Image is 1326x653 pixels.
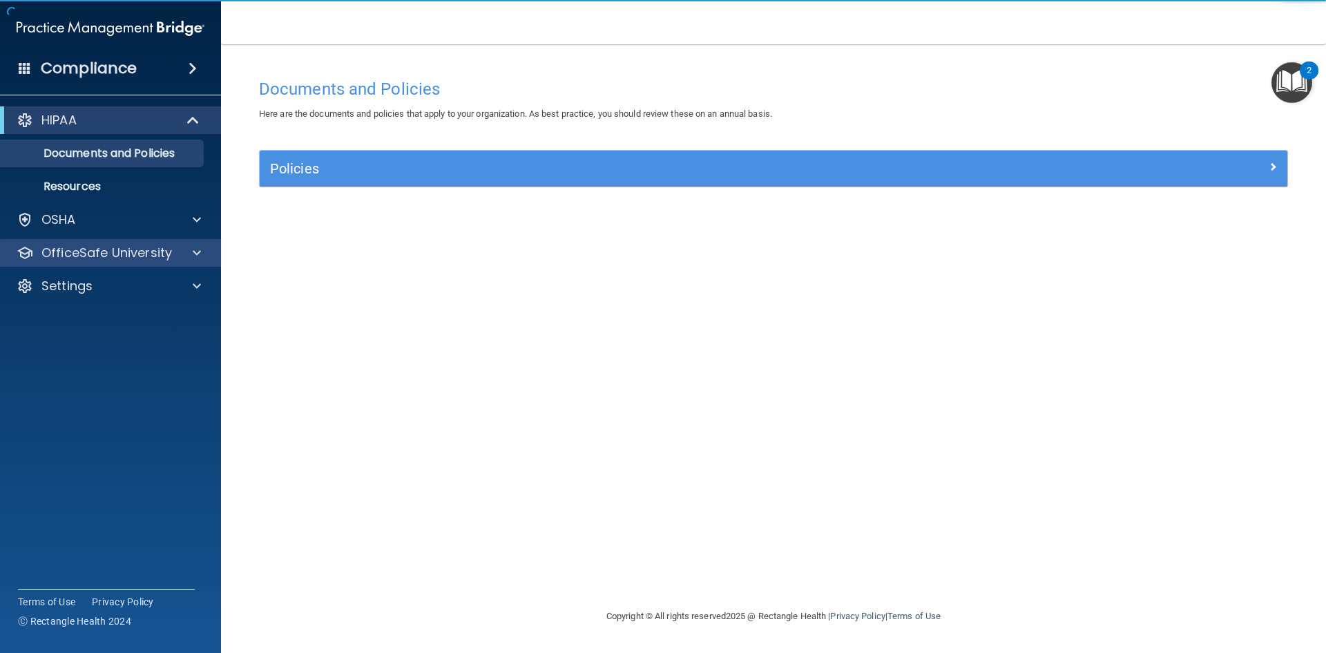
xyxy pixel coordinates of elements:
h4: Compliance [41,59,137,78]
span: Here are the documents and policies that apply to your organization. As best practice, you should... [259,108,772,119]
a: Privacy Policy [92,595,154,609]
img: PMB logo [17,15,204,42]
h4: Documents and Policies [259,80,1288,98]
a: Privacy Policy [830,611,885,621]
a: OfficeSafe University [17,245,201,261]
iframe: Drift Widget Chat Controller [1087,555,1309,610]
div: 2 [1307,70,1311,88]
p: OSHA [41,211,76,228]
a: Settings [17,278,201,294]
a: Policies [270,158,1277,180]
p: Settings [41,278,93,294]
h5: Policies [270,161,1020,176]
div: Copyright © All rights reserved 2025 @ Rectangle Health | | [521,594,1026,638]
a: HIPAA [17,112,200,129]
a: OSHA [17,211,201,228]
p: Resources [9,180,198,193]
a: Terms of Use [18,595,75,609]
p: Documents and Policies [9,146,198,160]
p: HIPAA [41,112,77,129]
button: Open Resource Center, 2 new notifications [1271,62,1312,103]
a: Terms of Use [887,611,941,621]
span: Ⓒ Rectangle Health 2024 [18,614,131,628]
p: OfficeSafe University [41,245,172,261]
